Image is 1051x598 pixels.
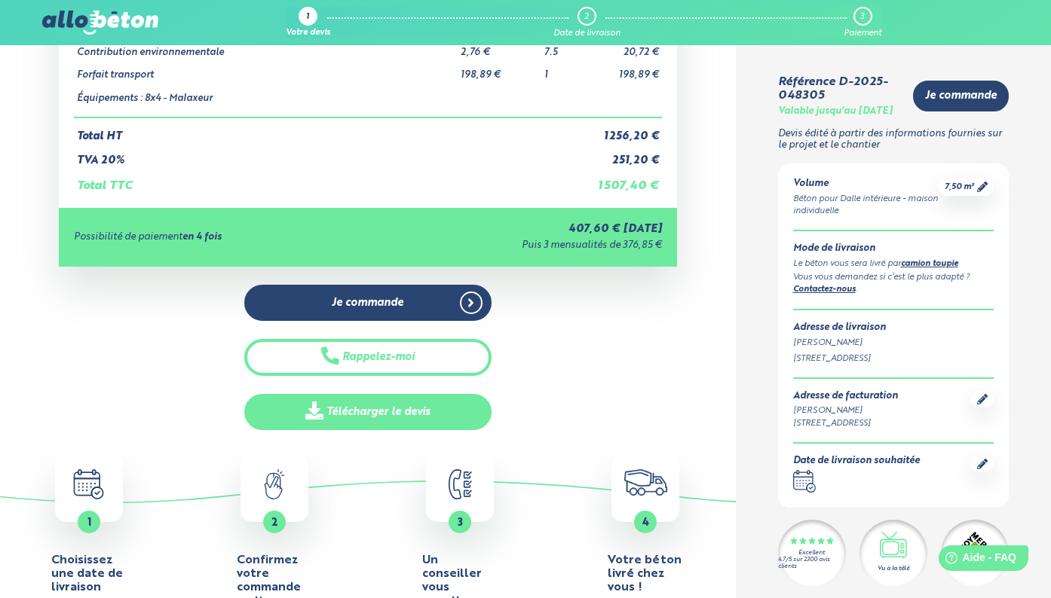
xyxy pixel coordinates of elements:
td: TVA 20% [74,142,592,167]
div: Adresse de livraison [793,322,994,334]
h4: Votre béton livré chez vous ! [608,554,683,595]
div: Date de livraison souhaitée [793,456,920,467]
a: Télécharger le devis [244,394,492,431]
td: 1 [541,58,592,81]
div: Paiement [844,29,881,38]
h4: Choisissez une date de livraison [51,554,127,595]
button: Rappelez-moi [244,339,492,376]
td: Forfait transport [74,58,458,81]
img: website_grey.svg [24,39,36,51]
td: 198,89 € [458,58,541,81]
strong: en 4 fois [182,232,222,242]
div: Valable jusqu'au [DATE] [778,106,893,117]
div: Le béton vous sera livré par [793,258,994,271]
p: Devis édité à partir des informations fournies sur le projet et le chantier [778,129,1010,151]
a: 2 Date de livraison [553,7,620,38]
div: Béton pour Dalle intérieure - maison individuelle [793,193,939,218]
td: 198,89 € [592,58,662,81]
div: Mode de livraison [793,243,994,255]
span: 2 [271,517,278,528]
td: Total TTC [74,167,592,193]
div: Date de livraison [553,29,620,38]
div: Domaine [78,89,116,99]
img: truck.c7a9816ed8b9b1312949.png [624,469,667,496]
img: allobéton [42,11,158,35]
div: Domaine: [DOMAIN_NAME] [39,39,170,51]
td: 7.5 [541,35,592,59]
div: Volume [793,178,939,190]
a: 1 Votre devis [286,7,330,38]
td: Total HT [74,117,592,143]
span: Je commande [332,297,403,310]
div: Vu à la télé [878,564,909,573]
div: Excellent [798,550,825,557]
a: Contactez-nous [793,285,856,294]
div: 1 [306,13,309,23]
span: 3 [458,517,463,528]
div: 3 [860,12,864,22]
a: Je commande [913,81,1009,111]
div: Puis 3 mensualités de 376,85 € [375,240,662,252]
td: 20,72 € [592,35,662,59]
div: [STREET_ADDRESS] [793,352,994,365]
a: Je commande [244,285,492,322]
td: 2,76 € [458,35,541,59]
div: Possibilité de paiement [74,232,375,243]
div: Mots-clés [188,89,231,99]
td: 251,20 € [592,142,662,167]
a: 3 Paiement [844,7,881,38]
td: Contribution environnementale [74,35,458,59]
td: 1 256,20 € [592,117,662,143]
span: 4 [642,517,649,528]
div: Vous vous demandez si c’est le plus adapté ? . [793,271,994,297]
iframe: Help widget launcher [917,539,1034,581]
td: 1 507,40 € [592,167,662,193]
div: 407,60 € [DATE] [375,223,662,236]
div: [PERSON_NAME] [793,337,994,349]
img: tab_keywords_by_traffic_grey.svg [171,87,183,99]
div: [STREET_ADDRESS] [793,417,898,430]
div: [PERSON_NAME] [793,404,898,417]
div: 2 [584,12,589,22]
div: Votre devis [286,29,330,38]
td: Équipements : 8x4 - Malaxeur [74,81,458,117]
span: Je commande [925,90,997,102]
div: Référence D-2025-048305 [778,75,902,103]
div: Adresse de facturation [793,391,898,402]
a: camion toupie [901,260,958,268]
div: 4.7/5 sur 2300 avis clients [778,557,846,570]
img: tab_domain_overview_orange.svg [61,87,73,99]
span: 1 [87,517,91,528]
